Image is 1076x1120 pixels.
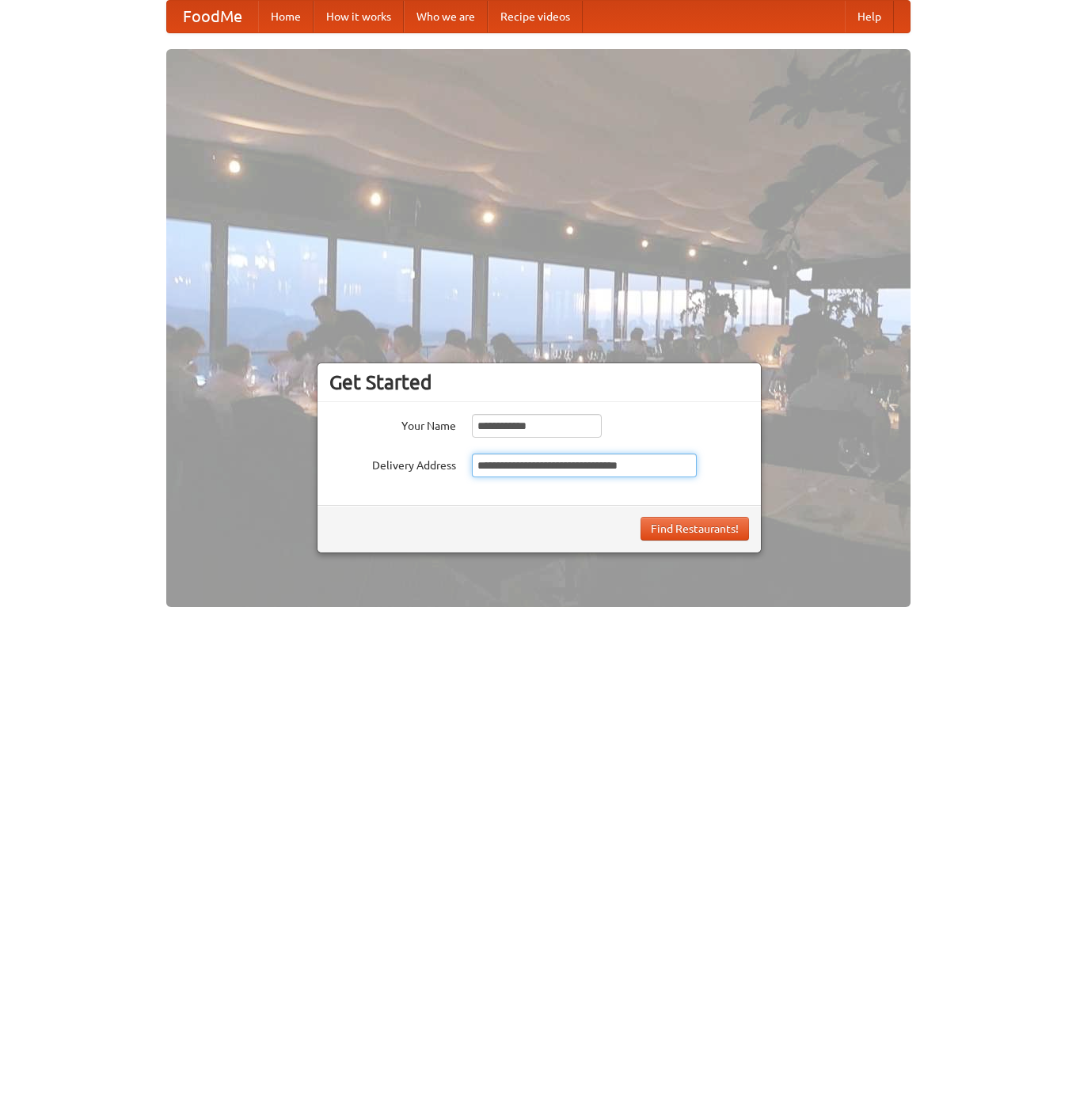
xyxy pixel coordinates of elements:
a: FoodMe [167,1,258,32]
a: Who we are [404,1,488,32]
label: Delivery Address [329,454,456,473]
button: Find Restaurants! [641,517,749,541]
a: Recipe videos [488,1,583,32]
label: Your Name [329,414,456,434]
a: Home [258,1,314,32]
a: How it works [314,1,404,32]
a: Help [845,1,894,32]
h3: Get Started [329,370,749,394]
